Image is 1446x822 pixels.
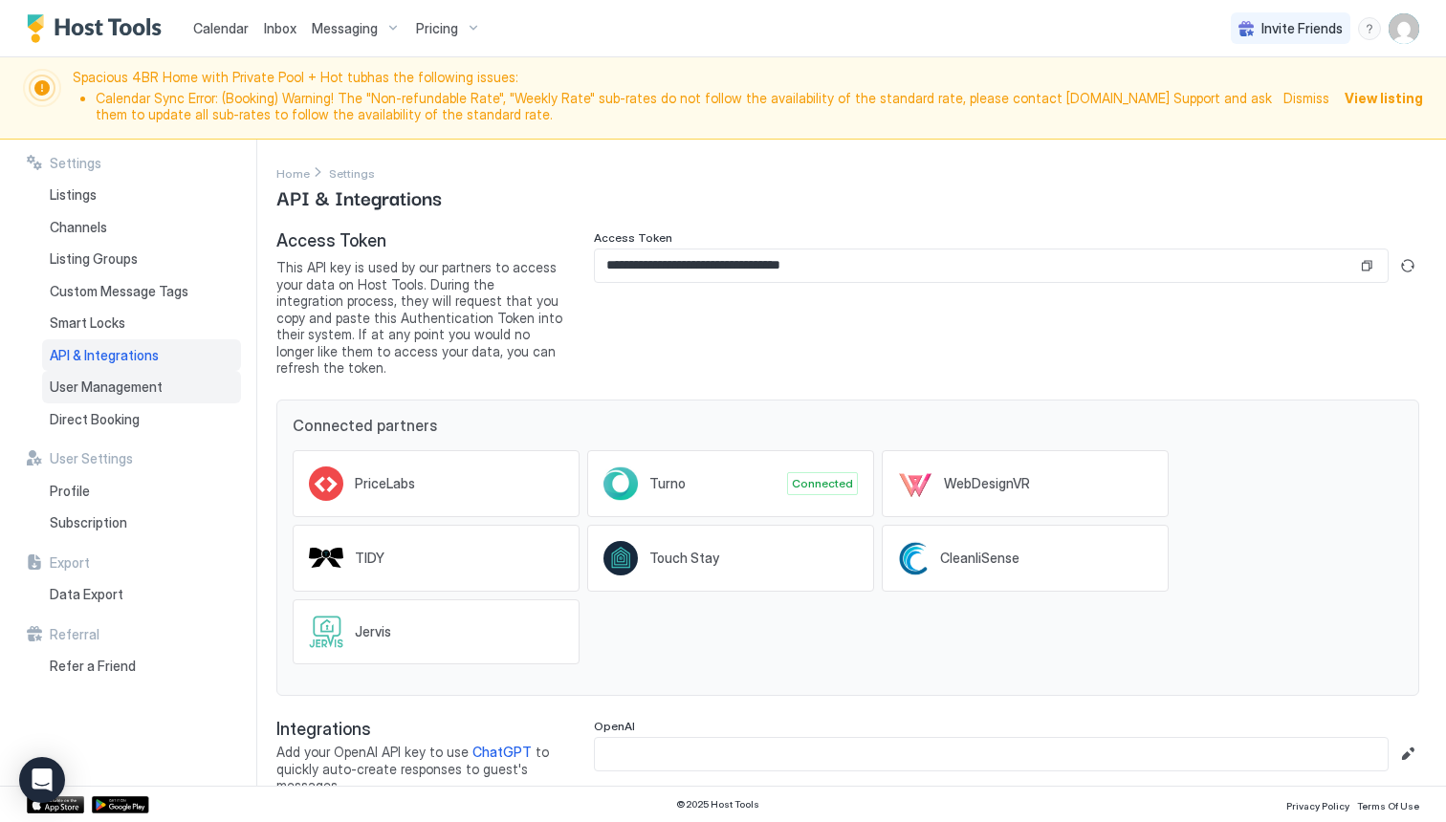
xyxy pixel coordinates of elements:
[50,554,90,572] span: Export
[1357,256,1376,275] button: Copy
[355,623,391,640] span: Jervis
[416,20,458,37] span: Pricing
[42,403,241,436] a: Direct Booking
[355,475,415,492] span: PriceLabs
[42,371,241,403] a: User Management
[73,69,1272,127] span: Spacious 4BR Home with Private Pool + Hot tub has the following issues:
[42,275,241,308] a: Custom Message Tags
[42,475,241,508] a: Profile
[50,314,125,332] span: Smart Locks
[50,450,133,467] span: User Settings
[42,243,241,275] a: Listing Groups
[595,249,1357,282] input: Input Field
[1357,794,1419,814] a: Terms Of Use
[19,757,65,803] div: Open Intercom Messenger
[276,162,310,183] a: Home
[1358,17,1381,40] div: menu
[355,550,384,567] span: TIDY
[276,230,563,252] span: Access Token
[1396,743,1419,766] button: Edit
[50,379,163,396] span: User Management
[940,550,1019,567] span: CleanliSense
[1261,20,1343,37] span: Invite Friends
[676,798,759,811] span: © 2025 Host Tools
[649,550,719,567] span: Touch Stay
[1357,800,1419,811] span: Terms Of Use
[276,719,563,741] span: Integrations
[50,586,123,603] span: Data Export
[276,183,442,211] span: API & Integrations
[293,416,1403,435] span: Connected partners
[587,525,874,592] a: Touch Stay
[1286,800,1349,811] span: Privacy Policy
[293,525,580,592] a: TIDY
[312,20,378,37] span: Messaging
[276,259,563,377] span: This API key is used by our partners to access your data on Host Tools. During the integration pr...
[293,450,580,517] a: PriceLabs
[329,162,375,183] div: Breadcrumb
[1396,254,1419,277] button: Generate new token
[293,599,580,664] a: Jervis
[882,450,1169,517] a: WebDesignVR
[329,162,375,183] a: Settings
[50,347,159,364] span: API & Integrations
[792,475,853,492] span: Connected
[50,626,99,643] span: Referral
[50,658,136,675] span: Refer a Friend
[587,450,874,517] a: TurnoConnected
[276,162,310,183] div: Breadcrumb
[50,250,138,268] span: Listing Groups
[50,219,107,236] span: Channels
[42,307,241,339] a: Smart Locks
[42,339,241,372] a: API & Integrations
[50,411,140,428] span: Direct Booking
[1345,88,1423,108] div: View listing
[42,507,241,539] a: Subscription
[264,18,296,38] a: Inbox
[594,230,672,245] span: Access Token
[1389,13,1419,44] div: User profile
[193,18,249,38] a: Calendar
[882,525,1169,592] a: CleanliSense
[50,155,101,172] span: Settings
[50,186,97,204] span: Listings
[329,166,375,181] span: Settings
[50,283,188,300] span: Custom Message Tags
[276,744,563,794] span: Add your OpenAI API key to use to quickly auto-create responses to guest's messages.
[944,475,1030,492] span: WebDesignVR
[1286,794,1349,814] a: Privacy Policy
[472,744,532,760] a: ChatGPT
[42,650,241,682] a: Refer a Friend
[92,796,149,813] a: Google Play Store
[193,20,249,36] span: Calendar
[27,14,170,43] a: Host Tools Logo
[264,20,296,36] span: Inbox
[649,475,686,492] span: Turno
[50,483,90,500] span: Profile
[276,166,310,181] span: Home
[42,578,241,611] a: Data Export
[42,211,241,244] a: Channels
[594,719,635,733] span: OpenAI
[50,514,127,531] span: Subscription
[595,738,1388,770] input: Input Field
[42,179,241,211] a: Listings
[27,796,84,813] a: App Store
[96,90,1272,123] li: Calendar Sync Error: (Booking) Warning! The "Non-refundable Rate", "Weekly Rate" sub-rates do not...
[1283,88,1329,108] div: Dismiss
